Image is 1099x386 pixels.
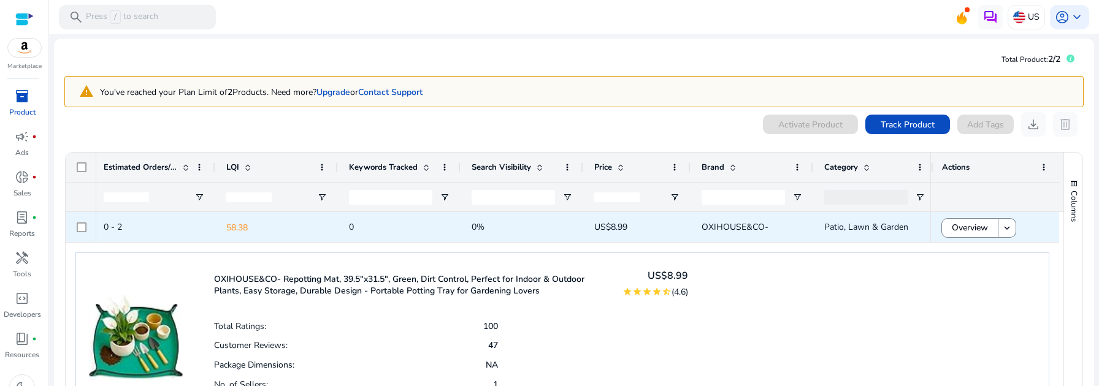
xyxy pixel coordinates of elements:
[15,331,29,346] span: book_4
[228,86,232,98] b: 2
[865,115,950,134] button: Track Product
[104,221,122,233] span: 0 - 2
[15,291,29,306] span: code_blocks
[488,339,498,351] p: 47
[670,192,680,202] button: Open Filter Menu
[594,162,612,173] span: Price
[472,190,555,205] input: Search Visibility Filter Input
[214,359,294,371] p: Package Dimensions:
[1048,53,1060,65] span: 2/2
[702,221,768,233] span: OXIHOUSE&CO-
[69,10,83,25] span: search
[1021,112,1046,137] button: download
[702,162,724,173] span: Brand
[1001,55,1048,64] span: Total Product:
[194,192,204,202] button: Open Filter Menu
[4,309,41,320] p: Developers
[32,336,37,341] span: fiber_manual_record
[672,286,688,298] span: (4.6)
[214,339,288,351] p: Customer Reviews:
[349,221,354,233] span: 0
[472,221,484,233] span: 0%
[486,359,498,371] p: NA
[316,86,358,98] span: or
[15,170,29,184] span: donut_small
[32,215,37,220] span: fiber_manual_record
[622,287,632,297] mat-icon: star
[622,270,688,282] h4: US$8.99
[110,10,121,24] span: /
[9,107,36,118] p: Product
[952,215,988,240] span: Overview
[1013,11,1025,23] img: us.svg
[349,190,432,205] input: Keywords Tracked Filter Input
[881,118,935,131] span: Track Product
[8,39,41,57] img: amazon.svg
[317,192,327,202] button: Open Filter Menu
[214,273,607,297] p: OXIHOUSE&CO- Repotting Mat, 39.5"x31.5", Green, Dirt Control, Perfect for Indoor & Outdoor Plants...
[15,210,29,225] span: lab_profile
[15,129,29,144] span: campaign
[226,215,327,240] p: 58.38
[214,320,266,332] p: Total Ratings:
[792,192,802,202] button: Open Filter Menu
[104,162,177,173] span: Estimated Orders/Day
[316,86,350,98] a: Upgrade
[32,134,37,139] span: fiber_manual_record
[632,287,642,297] mat-icon: star
[662,287,672,297] mat-icon: star_half
[13,187,31,199] p: Sales
[70,81,100,102] mat-icon: warning
[941,218,998,238] button: Overview
[594,221,627,233] span: US$8.99
[32,175,37,180] span: fiber_manual_record
[7,62,42,71] p: Marketplace
[642,287,652,297] mat-icon: star
[440,192,450,202] button: Open Filter Menu
[824,221,908,233] span: Patio, Lawn & Garden
[472,162,531,173] span: Search Visibility
[15,147,29,158] p: Ads
[226,162,239,173] span: LQI
[88,265,183,385] img: 419WJCosQnL._AC_US100_.jpg
[349,162,418,173] span: Keywords Tracked
[1070,10,1084,25] span: keyboard_arrow_down
[100,86,423,99] p: You've reached your Plan Limit of Products. Need more?
[824,162,858,173] span: Category
[562,192,572,202] button: Open Filter Menu
[15,89,29,104] span: inventory_2
[915,192,925,202] button: Open Filter Menu
[652,287,662,297] mat-icon: star
[358,86,423,98] a: Contact Support
[1001,222,1013,233] mat-icon: keyboard_arrow_down
[702,190,785,205] input: Brand Filter Input
[15,251,29,265] span: handyman
[9,228,35,239] p: Reports
[1055,10,1070,25] span: account_circle
[13,268,31,279] p: Tools
[942,162,970,173] span: Actions
[1068,191,1079,222] span: Columns
[483,320,498,332] p: 100
[1028,6,1040,28] p: US
[5,349,39,360] p: Resources
[86,10,158,24] p: Press to search
[1026,117,1041,132] span: download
